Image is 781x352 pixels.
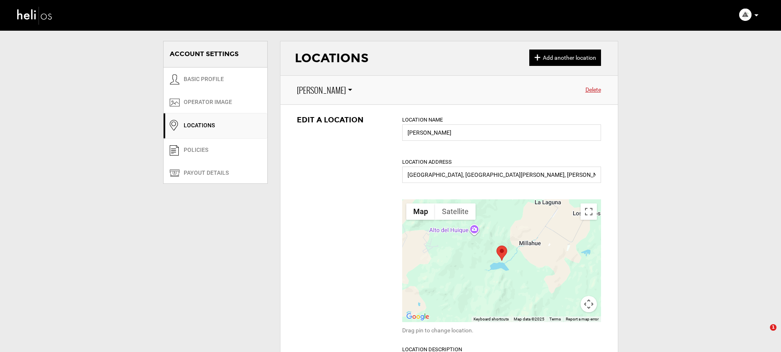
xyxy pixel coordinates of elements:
[402,158,452,166] label: Location Address
[739,9,751,21] img: img_c431877edc821bcc903041a4fc284794.png
[164,139,267,162] a: POLICIES
[402,116,443,124] label: Location Name
[297,84,346,96] span: [PERSON_NAME]
[164,68,267,91] a: BASIC PROFILE
[164,91,267,113] a: OPERATOR IMAGE
[585,86,601,93] a: Delete
[170,50,239,58] span: ACCOUNT SETTINGS
[581,203,597,220] button: Toggle fullscreen view
[435,203,476,220] button: Show satellite imagery
[402,167,601,183] input: Location Address
[581,296,597,312] button: Map camera controls
[534,52,541,63] span: +
[297,82,492,98] span: Select box activate
[402,124,601,141] input: Location Name
[753,324,773,344] iframe: Intercom live chat
[170,145,179,156] img: police.svg
[404,311,431,322] img: Google
[529,50,601,66] a: Add another location
[280,41,618,76] div: Locations
[402,326,601,334] div: Drag pin to change location.
[170,169,180,177] img: bank.svg
[770,324,776,331] span: 1
[297,115,390,126] div: Edit a Location
[406,203,435,220] button: Show street map
[549,317,561,321] a: Terms (opens in new tab)
[474,316,509,322] button: Keyboard shortcuts
[170,74,180,85] img: user-icon.png
[514,317,544,321] span: Map data ©2025
[164,162,267,183] a: PAYOUT DETAILS
[404,311,431,322] a: Open this area in Google Maps (opens a new window)
[170,99,180,106] img: operator-img.svg
[16,5,53,26] img: heli-logo
[164,113,267,139] a: Locations
[566,317,599,321] a: Report a map error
